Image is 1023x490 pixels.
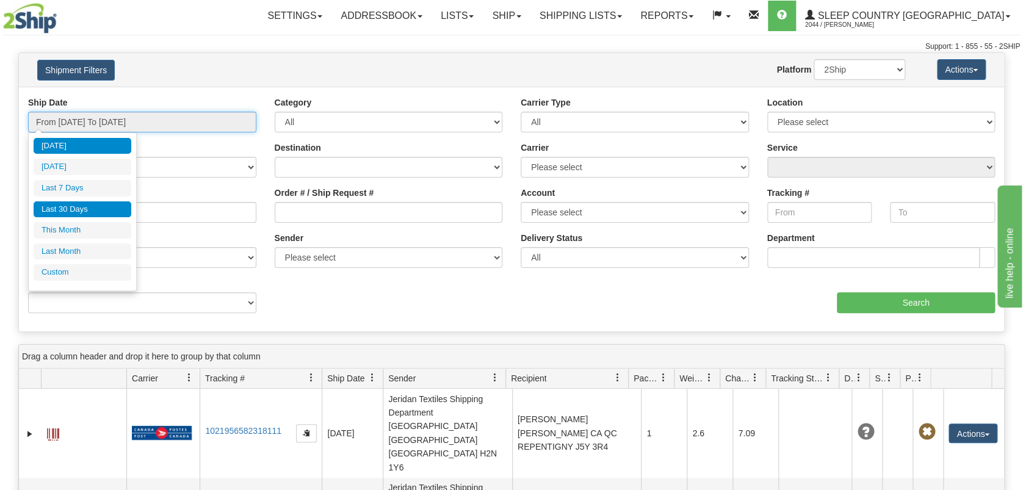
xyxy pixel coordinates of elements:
[699,367,720,388] a: Weight filter column settings
[687,389,732,478] td: 2.6
[796,1,1019,31] a: Sleep Country [GEOGRAPHIC_DATA] 2044 / [PERSON_NAME]
[767,96,803,109] label: Location
[432,1,483,31] a: Lists
[205,426,281,436] a: 1021956582318111
[815,10,1004,21] span: Sleep Country [GEOGRAPHIC_DATA]
[9,7,113,22] div: live help - online
[641,389,687,478] td: 1
[879,367,900,388] a: Shipment Issues filter column settings
[34,201,131,218] li: Last 30 Days
[37,60,115,81] button: Shipment Filters
[607,367,628,388] a: Recipient filter column settings
[848,367,869,388] a: Delivery Status filter column settings
[767,142,798,154] label: Service
[383,389,512,478] td: Jeridan Textiles Shipping Department [GEOGRAPHIC_DATA] [GEOGRAPHIC_DATA] [GEOGRAPHIC_DATA] H2N 1Y6
[767,202,872,223] input: From
[3,3,57,34] img: logo2044.jpg
[132,425,192,441] img: 20 - Canada Post
[679,372,705,384] span: Weight
[322,389,383,478] td: [DATE]
[909,367,930,388] a: Pickup Status filter column settings
[732,389,778,478] td: 7.09
[19,345,1004,369] div: grid grouping header
[844,372,855,384] span: Delivery Status
[776,63,811,76] label: Platform
[132,372,158,384] span: Carrier
[47,423,59,442] a: Label
[34,180,131,196] li: Last 7 Days
[34,264,131,281] li: Custom
[767,187,809,199] label: Tracking #
[857,423,874,441] span: Unknown
[631,1,703,31] a: Reports
[937,59,986,80] button: Actions
[521,232,582,244] label: Delivery Status
[301,367,322,388] a: Tracking # filter column settings
[483,1,530,31] a: Ship
[24,428,36,440] a: Expand
[805,19,897,31] span: 2044 / [PERSON_NAME]
[771,372,824,384] span: Tracking Status
[521,187,555,199] label: Account
[890,202,995,223] input: To
[949,423,997,443] button: Actions
[327,372,364,384] span: Ship Date
[653,367,674,388] a: Packages filter column settings
[634,372,659,384] span: Packages
[521,142,549,154] label: Carrier
[388,372,416,384] span: Sender
[179,367,200,388] a: Carrier filter column settings
[296,424,317,442] button: Copy to clipboard
[725,372,751,384] span: Charge
[275,232,303,244] label: Sender
[767,232,815,244] label: Department
[875,372,885,384] span: Shipment Issues
[362,367,383,388] a: Ship Date filter column settings
[275,142,321,154] label: Destination
[275,96,312,109] label: Category
[205,372,245,384] span: Tracking #
[34,222,131,239] li: This Month
[258,1,331,31] a: Settings
[34,243,131,260] li: Last Month
[28,96,68,109] label: Ship Date
[818,367,839,388] a: Tracking Status filter column settings
[512,389,642,478] td: [PERSON_NAME] [PERSON_NAME] CA QC REPENTIGNY J5Y 3R4
[511,372,546,384] span: Recipient
[745,367,765,388] a: Charge filter column settings
[331,1,432,31] a: Addressbook
[275,187,374,199] label: Order # / Ship Request #
[3,41,1020,52] div: Support: 1 - 855 - 55 - 2SHIP
[530,1,631,31] a: Shipping lists
[995,182,1022,307] iframe: chat widget
[521,96,570,109] label: Carrier Type
[905,372,916,384] span: Pickup Status
[837,292,995,313] input: Search
[918,423,935,441] span: Pickup Not Assigned
[34,159,131,175] li: [DATE]
[485,367,505,388] a: Sender filter column settings
[34,138,131,154] li: [DATE]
